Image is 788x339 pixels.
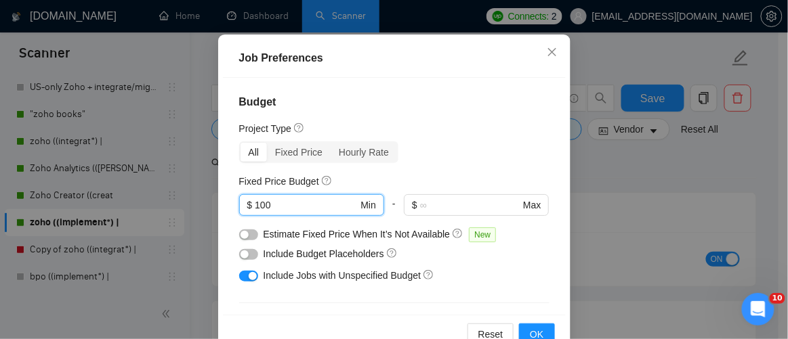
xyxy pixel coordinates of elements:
[453,228,463,239] span: question-circle
[360,198,376,212] span: Min
[247,198,253,212] span: $
[264,248,384,259] span: Include Budget Placeholders
[239,50,549,66] div: Job Preferences
[742,293,774,325] iframe: Intercom live chat
[294,122,305,133] span: question-circle
[264,270,421,281] span: Include Jobs with Unspecified Budget
[239,174,319,189] h5: Fixed Price Budget
[384,194,404,227] div: -
[241,143,268,162] div: All
[420,198,520,212] input: ∞
[239,94,549,110] h4: Budget
[267,143,331,162] div: Fixed Price
[534,35,571,71] button: Close
[331,143,397,162] div: Hourly Rate
[523,198,541,212] span: Max
[412,198,417,212] span: $
[264,229,451,240] span: Estimate Fixed Price When It’s Not Available
[469,227,496,242] span: New
[255,198,358,212] input: 0
[322,175,333,186] span: question-circle
[239,121,292,136] h5: Project Type
[423,269,434,280] span: question-circle
[547,47,558,58] span: close
[387,248,398,258] span: question-circle
[770,293,785,304] span: 10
